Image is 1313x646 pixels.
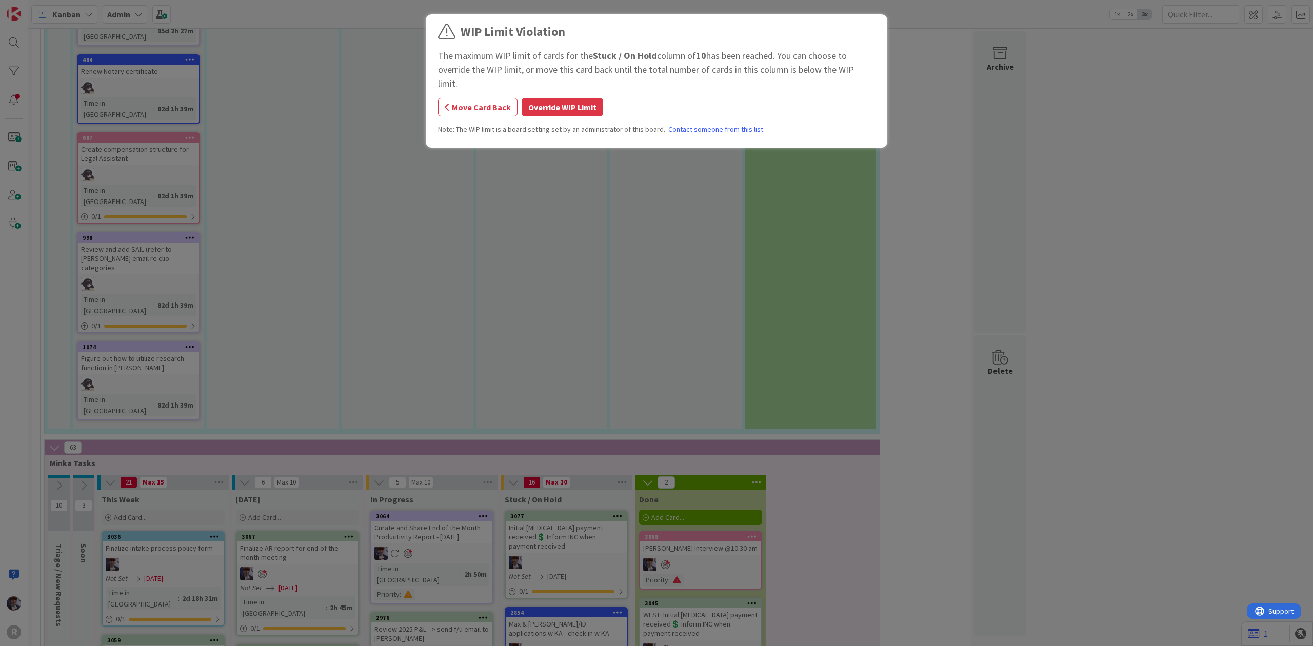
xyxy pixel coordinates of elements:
b: 10 [696,50,706,62]
span: Support [22,2,47,14]
button: Move Card Back [438,98,518,116]
div: WIP Limit Violation [461,23,565,41]
button: Override WIP Limit [522,98,603,116]
a: Contact someone from this list. [668,124,765,135]
b: Stuck / On Hold [593,50,657,62]
div: The maximum WIP limit of cards for the column of has been reached. You can choose to override the... [438,49,875,90]
div: Note: The WIP limit is a board setting set by an administrator of this board. [438,124,875,135]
